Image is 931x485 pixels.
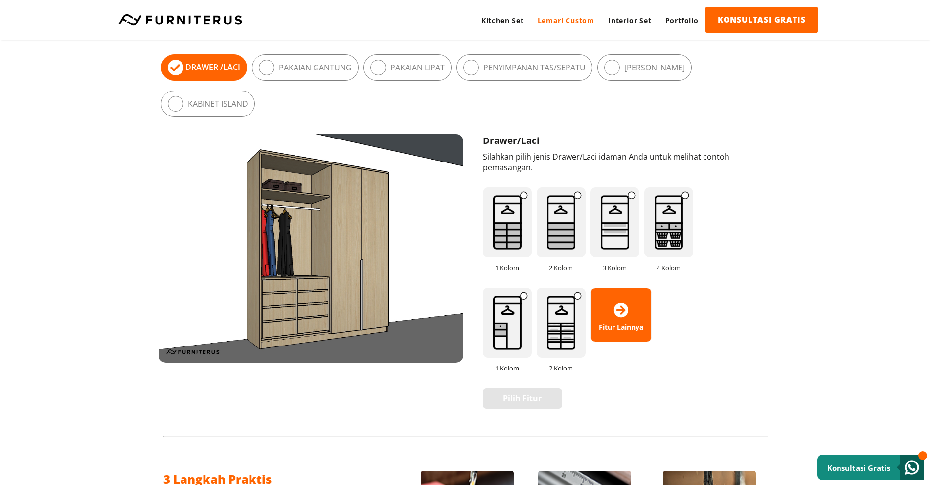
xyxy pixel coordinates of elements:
[601,7,659,34] a: Interior Set
[817,455,924,480] a: Konsultasi Gratis
[624,62,685,73] label: [PERSON_NAME]
[483,358,532,378] span: 1 Kolom
[590,257,639,278] span: 3 Kolom
[483,257,532,278] span: 1 Kolom
[659,7,705,34] a: Portfolio
[390,62,445,73] label: Pakaian Lipat
[531,7,601,34] a: Lemari Custom
[537,358,586,378] span: 2 Kolom
[644,257,693,278] span: 4 Kolom
[475,7,531,34] a: Kitchen Set
[279,62,352,73] label: Pakaian Gantung
[537,257,586,278] span: 2 Kolom
[188,98,248,109] label: Kabinet Island
[827,463,890,473] small: Konsultasi Gratis
[483,187,532,257] img: drawer-01.png
[591,298,651,332] span: Fitur Lainnya
[483,134,749,146] h3: Drawer/Laci
[185,62,240,72] label: Drawer / Laci
[590,187,639,257] img: drawer-03.png
[483,288,532,358] img: drawer-05.png
[705,7,818,33] a: KONSULTASI GRATIS
[537,288,586,358] img: drawer-06.png
[483,151,749,173] p: Silahkan pilih jenis Drawer/Laci idaman Anda untuk melihat contoh pemasangan.
[537,187,586,257] img: drawer-02.png
[644,187,693,257] img: drawer-04.png
[483,62,586,73] label: Penyimpanan Tas/Sepatu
